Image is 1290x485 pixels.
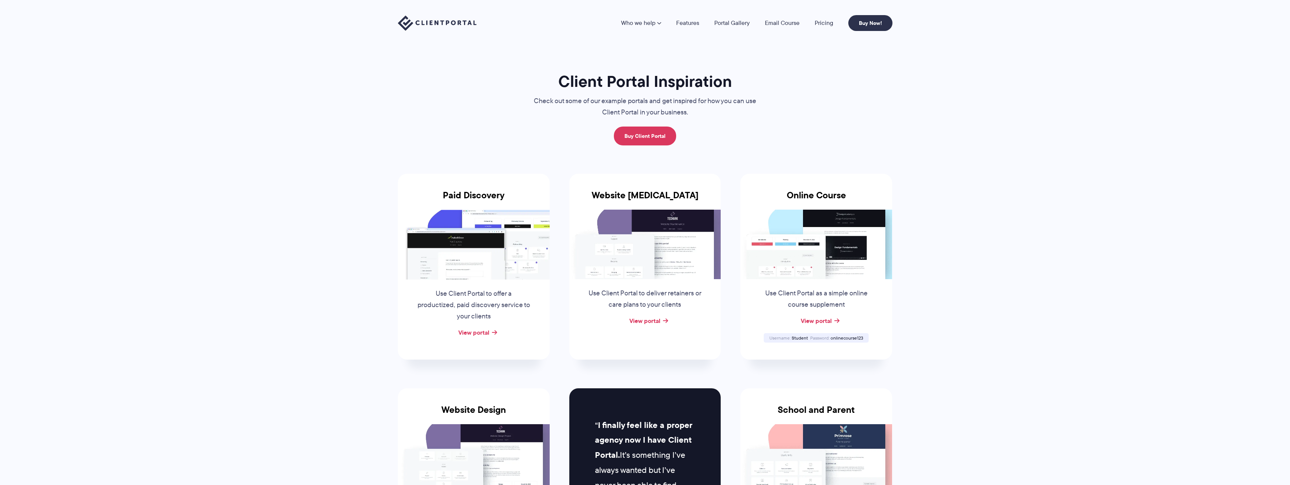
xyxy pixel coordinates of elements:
[676,20,699,26] a: Features
[740,405,892,424] h3: School and Parent
[801,316,832,325] a: View portal
[458,328,489,337] a: View portal
[587,288,702,310] p: Use Client Portal to deliver retainers or care plans to your clients
[621,20,661,26] a: Who we help
[398,190,550,210] h3: Paid Discovery
[759,288,874,310] p: Use Client Portal as a simple online course supplement
[714,20,750,26] a: Portal Gallery
[765,20,800,26] a: Email Course
[831,335,863,341] span: onlinecourse123
[848,15,892,31] a: Buy Now!
[740,190,892,210] h3: Online Course
[595,419,692,462] strong: I finally feel like a proper agency now I have Client Portal.
[792,335,808,341] span: Student
[569,190,721,210] h3: Website [MEDICAL_DATA]
[519,71,772,91] h1: Client Portal Inspiration
[519,96,772,118] p: Check out some of our example portals and get inspired for how you can use Client Portal in your ...
[629,316,660,325] a: View portal
[416,288,531,322] p: Use Client Portal to offer a productized, paid discovery service to your clients
[769,335,791,341] span: Username
[815,20,833,26] a: Pricing
[810,335,829,341] span: Password
[614,127,676,145] a: Buy Client Portal
[398,405,550,424] h3: Website Design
